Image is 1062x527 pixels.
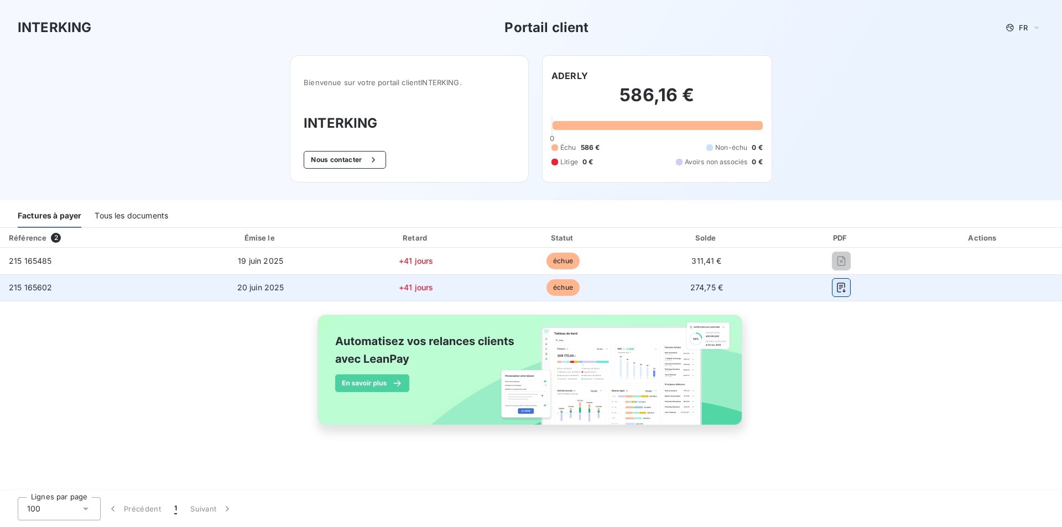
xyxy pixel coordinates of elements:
div: Statut [493,232,634,243]
span: 274,75 € [690,283,723,292]
h6: ADERLY [551,69,588,82]
div: Factures à payer [18,205,81,228]
span: 20 juin 2025 [237,283,284,292]
div: PDF [780,232,903,243]
span: +41 jours [399,256,433,265]
span: 0 [550,134,554,143]
span: FR [1019,23,1028,32]
div: Émise le [182,232,340,243]
span: 215 165485 [9,256,52,265]
button: 1 [168,497,184,520]
span: échue [546,253,580,269]
img: banner [308,308,754,444]
button: Précédent [101,497,168,520]
span: Litige [560,157,578,167]
span: 586 € [581,143,600,153]
span: 100 [27,503,40,514]
h3: INTERKING [18,18,91,38]
span: Échu [560,143,576,153]
h3: Portail client [504,18,589,38]
div: Actions [907,232,1060,243]
div: Solde [638,232,775,243]
button: Suivant [184,497,240,520]
h2: 586,16 € [551,84,763,117]
span: 0 € [752,157,762,167]
div: Retard [344,232,488,243]
h3: INTERKING [304,113,515,133]
span: Bienvenue sur votre portail client INTERKING . [304,78,515,87]
div: Tous les documents [95,205,168,228]
span: Non-échu [715,143,747,153]
span: Avoirs non associés [685,157,748,167]
span: échue [546,279,580,296]
span: 2 [51,233,61,243]
span: 1 [174,503,177,514]
div: Référence [9,233,46,242]
span: 0 € [752,143,762,153]
span: 311,41 € [691,256,721,265]
span: 215 165602 [9,283,53,292]
button: Nous contacter [304,151,386,169]
span: 19 juin 2025 [238,256,283,265]
span: +41 jours [399,283,433,292]
span: 0 € [582,157,593,167]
